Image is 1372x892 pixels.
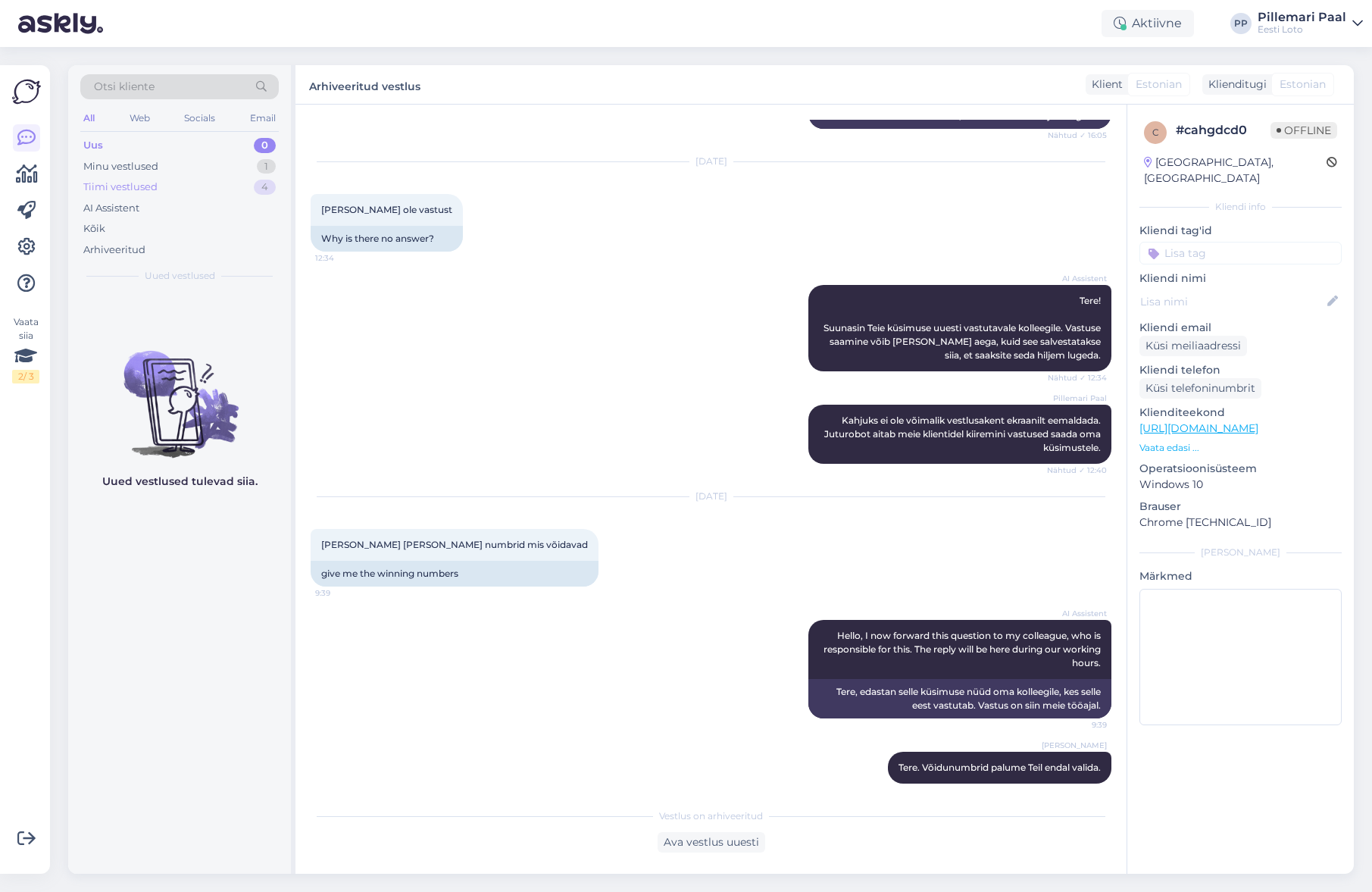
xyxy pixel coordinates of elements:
[102,474,258,490] p: Uued vestlused tulevad siia.
[1139,362,1342,378] p: Kliendi telefon
[1050,784,1107,796] span: 10:34
[1139,320,1342,336] p: Kliendi email
[12,315,39,383] div: Vaata siia
[1139,200,1342,214] div: Kliendi info
[254,180,276,195] div: 4
[659,809,763,823] span: Vestlus on arhiveeritud
[94,79,155,95] span: Otsi kliente
[254,138,276,153] div: 0
[1139,568,1342,584] p: Märkmed
[12,77,41,106] img: Askly Logo
[315,252,372,264] span: 12:34
[1139,242,1342,264] input: Lisa tag
[1139,271,1342,286] p: Kliendi nimi
[1050,273,1107,284] span: AI Assistent
[1050,719,1107,731] span: 9:39
[824,630,1103,668] span: Hello, I now forward this question to my colleague, who is responsible for this. The reply will b...
[68,324,291,460] img: No chats
[1086,77,1123,92] div: Klient
[12,370,39,383] div: 2 / 3
[1139,515,1342,531] p: Chrome [TECHNICAL_ID]
[311,490,1111,503] div: [DATE]
[808,679,1111,718] div: Tere, edastan selle küsimuse nüüd oma kolleegile, kes selle eest vastutab. Vastus on siin meie tö...
[181,108,218,128] div: Socials
[1139,421,1258,435] a: [URL][DOMAIN_NAME]
[145,269,215,283] span: Uued vestlused
[1202,77,1267,92] div: Klienditugi
[824,295,1103,361] span: Tere! Suunasin Teie küsimuse uuesti vastutavale kolleegile. Vastuse saamine võib [PERSON_NAME] ae...
[1139,546,1342,559] div: [PERSON_NAME]
[1139,477,1342,493] p: Windows 10
[1152,127,1159,138] span: c
[899,762,1101,773] span: Tere. Võidunumbrid palume Teil endal valida.
[83,138,103,153] div: Uus
[311,155,1111,168] div: [DATE]
[309,74,420,95] label: Arhiveeritud vestlus
[1139,223,1342,239] p: Kliendi tag'id
[1139,378,1261,399] div: Küsi telefoninumbrit
[1258,11,1363,36] a: Pillemari PaalEesti Loto
[83,243,145,258] div: Arhiveeritud
[1048,372,1107,383] span: Nähtud ✓ 12:34
[1139,499,1342,515] p: Brauser
[321,539,588,550] span: [PERSON_NAME] [PERSON_NAME] numbrid mis võidavad
[247,108,279,128] div: Email
[1042,740,1107,751] span: [PERSON_NAME]
[1144,155,1327,186] div: [GEOGRAPHIC_DATA], [GEOGRAPHIC_DATA]
[80,108,98,128] div: All
[1139,405,1342,421] p: Klienditeekond
[127,108,153,128] div: Web
[1050,608,1107,619] span: AI Assistent
[1102,10,1194,37] div: Aktiivne
[1136,77,1182,92] span: Estonian
[1258,11,1346,23] div: Pillemari Paal
[1139,336,1247,356] div: Küsi meiliaadressi
[1139,441,1342,455] p: Vaata edasi ...
[1139,461,1342,477] p: Operatsioonisüsteem
[321,204,452,215] span: [PERSON_NAME] ole vastust
[1048,130,1107,141] span: Nähtud ✓ 16:05
[83,159,158,174] div: Minu vestlused
[658,832,765,853] div: Ava vestlus uuesti
[1050,393,1107,404] span: Pillemari Paal
[1270,122,1337,139] span: Offline
[824,415,1103,453] span: Kahjuks ei ole võimalik vestlusakent ekraanilt eemaldada. Juturobot aitab meie klientidel kiiremi...
[315,587,372,599] span: 9:39
[1258,23,1346,36] div: Eesti Loto
[1047,465,1107,476] span: Nähtud ✓ 12:40
[311,226,463,252] div: Why is there no answer?
[311,561,598,587] div: give me the winning numbers
[83,201,139,216] div: AI Assistent
[83,180,158,195] div: Tiimi vestlused
[83,221,105,236] div: Kõik
[1140,293,1324,310] input: Lisa nimi
[257,159,276,174] div: 1
[1176,121,1270,139] div: # cahgdcd0
[1230,13,1252,34] div: PP
[1280,77,1326,92] span: Estonian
